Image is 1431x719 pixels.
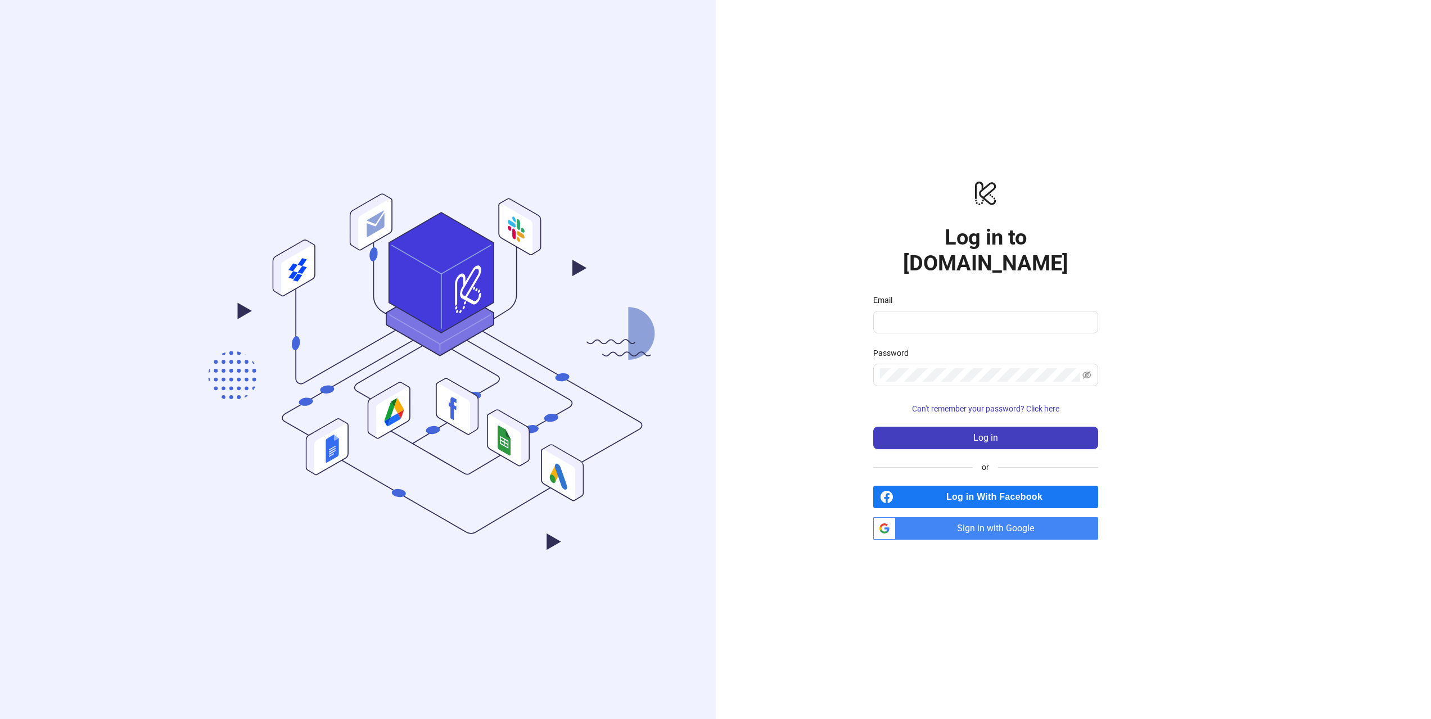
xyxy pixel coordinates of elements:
a: Sign in with Google [873,517,1098,540]
span: or [973,461,998,473]
span: Sign in with Google [900,517,1098,540]
span: Can't remember your password? Click here [912,404,1059,413]
span: eye-invisible [1082,370,1091,379]
a: Can't remember your password? Click here [873,404,1098,413]
input: Email [880,315,1089,329]
label: Email [873,294,900,306]
span: Log in With Facebook [898,486,1098,508]
span: Log in [973,433,998,443]
h1: Log in to [DOMAIN_NAME] [873,224,1098,276]
button: Can't remember your password? Click here [873,400,1098,418]
label: Password [873,347,916,359]
button: Log in [873,427,1098,449]
input: Password [880,368,1080,382]
a: Log in With Facebook [873,486,1098,508]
